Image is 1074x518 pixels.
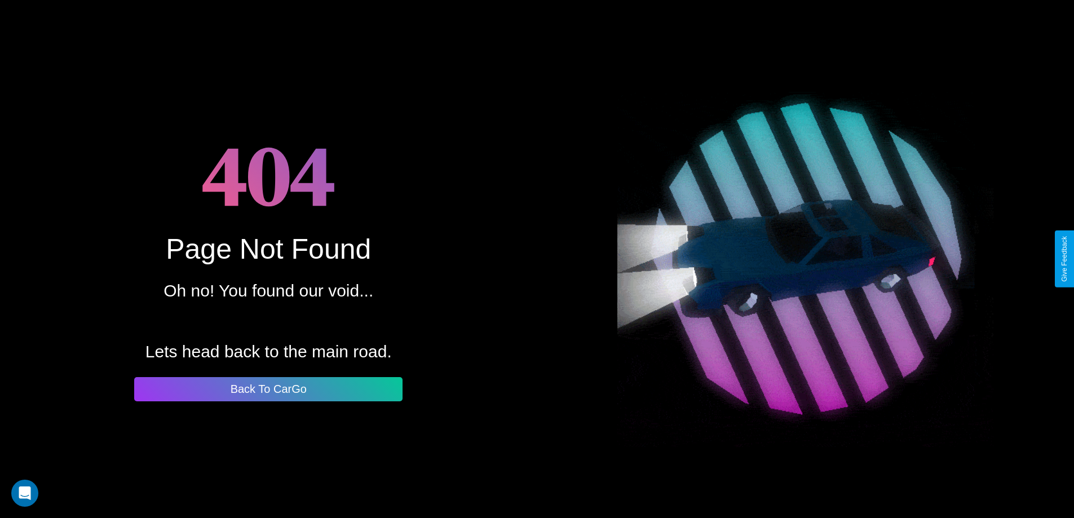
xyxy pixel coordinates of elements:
[134,377,403,401] button: Back To CarGo
[145,276,392,367] p: Oh no! You found our void... Lets head back to the main road.
[202,117,335,233] h1: 404
[617,71,993,447] img: spinning car
[11,480,38,507] div: Open Intercom Messenger
[166,233,371,265] div: Page Not Found
[1060,236,1068,282] div: Give Feedback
